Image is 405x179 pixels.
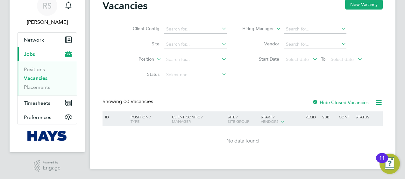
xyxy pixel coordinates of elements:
span: Vendors [261,119,279,124]
a: Powered byEngage [34,160,61,172]
div: ID [103,111,126,122]
span: Jobs [24,51,35,57]
span: Powered by [43,160,60,165]
label: Start Date [243,56,279,62]
div: Conf [337,111,354,122]
input: Select one [164,70,227,79]
button: Preferences [18,110,77,124]
span: Type [131,119,139,124]
div: Position / [126,111,170,127]
label: Hide Closed Vacancies [312,99,369,105]
input: Search for... [284,40,346,49]
a: Placements [24,84,50,90]
div: Showing [103,98,154,105]
div: Site / [226,111,259,127]
button: Open Resource Center, 11 new notifications [380,154,400,174]
a: Go to home page [17,131,77,141]
button: Network [18,33,77,47]
span: RS [43,2,52,10]
label: Position [117,56,154,63]
div: Client Config / [170,111,226,127]
button: Jobs [18,47,77,61]
span: Network [24,37,44,43]
a: Positions [24,66,45,72]
a: Vacancies [24,75,47,81]
span: Select date [331,56,354,62]
span: 00 Vacancies [124,98,153,105]
label: Hiring Manager [237,26,274,32]
label: Site [123,41,160,47]
input: Search for... [284,25,346,34]
div: No data found [103,138,382,144]
img: hays-logo-retina.png [27,131,67,141]
label: Client Config [123,26,160,31]
span: Site Group [228,119,249,124]
span: To [319,55,327,63]
span: Timesheets [24,100,50,106]
div: Reqd [304,111,320,122]
span: Richard Spear [17,18,77,26]
div: Status [354,111,382,122]
div: 11 [379,158,385,166]
span: Manager [172,119,191,124]
button: Timesheets [18,96,77,110]
label: Vendor [243,41,279,47]
div: Sub [321,111,337,122]
input: Search for... [164,40,227,49]
span: Preferences [24,114,51,120]
div: Jobs [18,61,77,96]
span: Engage [43,165,60,171]
input: Search for... [164,25,227,34]
input: Search for... [164,55,227,64]
span: Select date [286,56,309,62]
div: Start / [259,111,304,127]
label: Status [123,71,160,77]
